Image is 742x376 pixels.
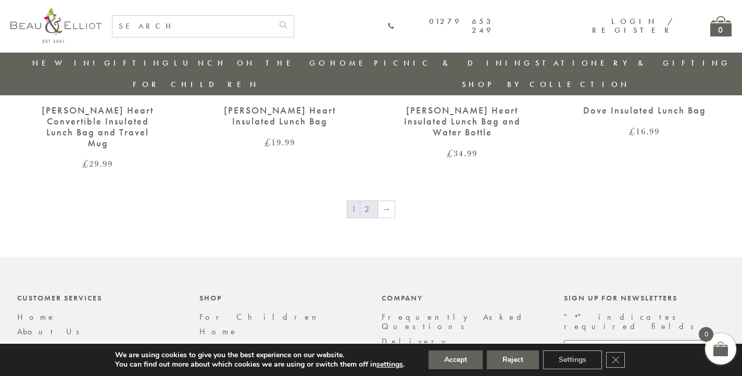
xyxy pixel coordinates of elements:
[382,294,543,302] div: Company
[400,105,525,137] div: [PERSON_NAME] Heart Insulated Lunch Bag and Water Bottle
[199,311,324,322] a: For Children
[376,360,403,369] button: settings
[115,350,405,360] p: We are using cookies to give you the best experience on our website.
[82,157,89,170] span: £
[447,147,454,159] span: £
[382,336,451,347] a: Delivery
[32,58,102,68] a: New in!
[374,58,533,68] a: Picnic & Dining
[606,352,625,368] button: Close GDPR Cookie Banner
[112,16,273,37] input: SEARCH
[360,201,378,218] a: Page 2
[104,58,172,68] a: Gifting
[462,79,630,90] a: Shop by collection
[382,311,528,332] a: Frequently Asked Questions
[17,341,113,352] a: Contact Us
[487,350,539,369] button: Reject
[115,360,405,369] p: You can find out more about which cookies we are using or switch them off in .
[582,105,707,116] div: Dove Insulated Lunch Bag
[265,136,271,148] span: £
[429,350,483,369] button: Accept
[564,340,725,360] input: Name
[82,157,113,170] bdi: 29.99
[710,16,732,36] a: 0
[564,312,725,332] p: " " indicates required fields
[199,294,361,302] div: Shop
[592,16,674,35] a: Login / Register
[378,201,395,218] a: →
[564,294,725,302] div: Sign up for newsletters
[199,341,354,352] a: Lunch On The Go
[535,58,731,68] a: Stationery & Gifting
[17,311,56,322] a: Home
[17,326,86,337] a: About Us
[330,58,372,68] a: Home
[35,105,160,148] div: [PERSON_NAME] Heart Convertible Insulated Lunch Bag and Travel Mug
[17,200,725,221] nav: Product Pagination
[174,58,328,68] a: Lunch On The Go
[265,136,295,148] bdi: 19.99
[133,79,259,90] a: For Children
[629,125,636,137] span: £
[218,105,343,127] div: [PERSON_NAME] Heart Insulated Lunch Bag
[387,17,494,35] a: 01279 653 249
[10,8,102,43] img: logo
[347,201,360,218] span: Page 1
[699,327,713,342] span: 0
[447,147,477,159] bdi: 34.99
[17,294,179,302] div: Customer Services
[199,326,238,337] a: Home
[543,350,602,369] button: Settings
[629,125,660,137] bdi: 16.99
